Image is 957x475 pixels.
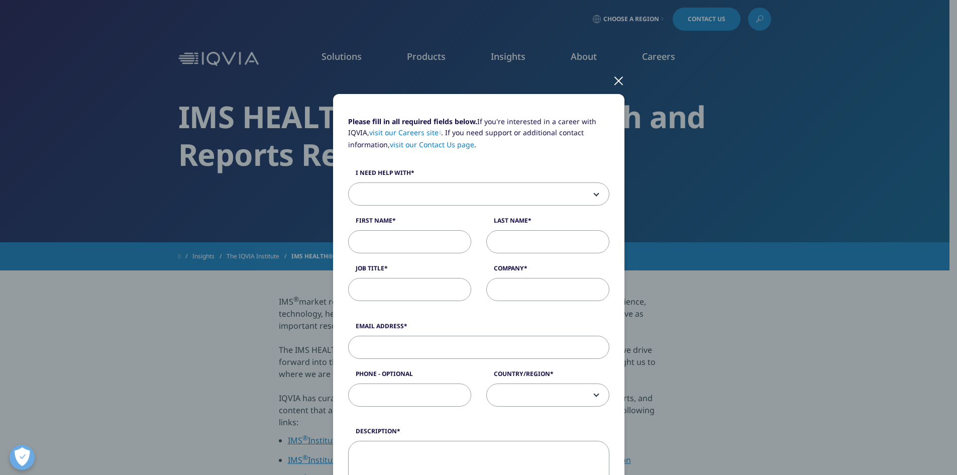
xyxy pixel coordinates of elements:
[348,322,609,336] label: Email Address
[348,216,471,230] label: First Name
[10,445,35,470] button: Άνοιγμα προτιμήσεων
[486,264,609,278] label: Company
[348,168,609,182] label: I need help with
[486,216,609,230] label: Last Name
[348,369,471,384] label: Phone - Optional
[348,264,471,278] label: Job Title
[369,128,442,137] a: visit our Careers site
[486,369,609,384] label: Country/Region
[348,117,477,126] strong: Please fill in all required fields below.
[348,427,609,441] label: Description
[390,140,474,149] a: visit our Contact Us page
[348,116,609,158] p: If you're interested in a career with IQVIA, . If you need support or additional contact informat...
